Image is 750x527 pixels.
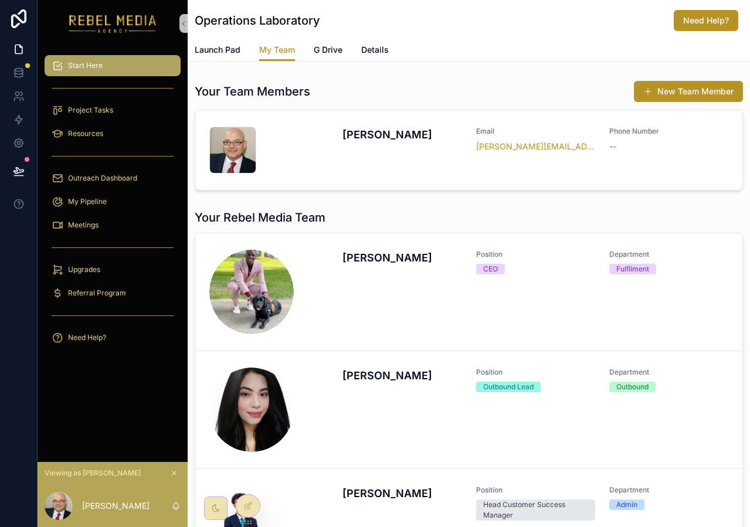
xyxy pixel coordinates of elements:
span: Department [609,250,728,259]
div: CEO [483,264,498,274]
a: Referral Program [45,283,181,304]
span: Position [476,485,595,495]
span: My Pipeline [68,197,107,206]
a: Resources [45,123,181,144]
span: Need Help? [683,15,729,26]
span: My Team [259,44,295,56]
p: [PERSON_NAME] [82,500,150,512]
a: Meetings [45,215,181,236]
div: Outbound [616,382,649,392]
a: Details [361,39,389,63]
h4: [PERSON_NAME] [342,127,461,142]
a: G Drive [314,39,342,63]
a: My Pipeline [45,191,181,212]
span: -- [609,141,616,152]
span: Start Here [68,61,103,70]
a: [PERSON_NAME]Email[PERSON_NAME][EMAIL_ADDRESS][DOMAIN_NAME]Phone Number-- [195,110,742,190]
span: Viewing as [PERSON_NAME] [45,468,141,478]
div: Outbound Lead [483,382,534,392]
span: Upgrades [68,265,100,274]
img: App logo [69,14,157,33]
span: Referral Program [68,288,126,298]
button: Need Help? [674,10,738,31]
a: Launch Pad [195,39,240,63]
span: Launch Pad [195,44,240,56]
h4: [PERSON_NAME] [342,250,461,266]
button: New Team Member [634,81,743,102]
a: Project Tasks [45,100,181,121]
span: Phone Number [609,127,728,136]
h1: Your Rebel Media Team [195,209,325,226]
h4: [PERSON_NAME] [342,485,461,501]
div: Head Customer Success Manager [483,499,588,521]
a: My Team [259,39,295,62]
span: Resources [68,129,103,138]
h1: Your Team Members [195,83,310,100]
a: Outreach Dashboard [45,168,181,189]
span: Project Tasks [68,106,113,115]
span: Details [361,44,389,56]
a: [PERSON_NAME][EMAIL_ADDRESS][DOMAIN_NAME] [476,141,595,152]
span: Department [609,485,728,495]
span: Meetings [68,220,99,230]
a: Upgrades [45,259,181,280]
span: Need Help? [68,333,106,342]
span: Email [476,127,595,136]
span: Position [476,368,595,377]
a: Start Here [45,55,181,76]
div: Admin [616,499,637,510]
div: Fulfilment [616,264,649,274]
span: Department [609,368,728,377]
h4: [PERSON_NAME] [342,368,461,383]
div: scrollable content [38,47,188,363]
a: Need Help? [45,327,181,348]
span: G Drive [314,44,342,56]
span: Outreach Dashboard [68,174,137,183]
h1: Operations Laboratory [195,12,320,29]
span: Position [476,250,595,259]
